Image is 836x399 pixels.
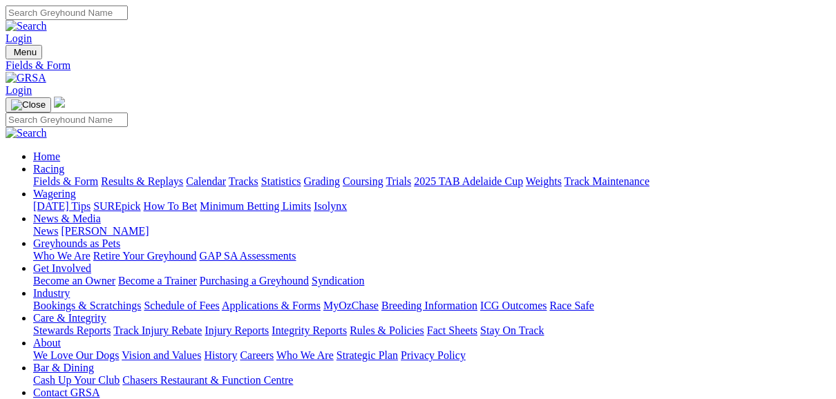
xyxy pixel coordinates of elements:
a: News & Media [33,213,101,224]
a: Who We Are [33,250,91,262]
input: Search [6,113,128,127]
a: Syndication [312,275,364,286]
a: Bar & Dining [33,362,94,373]
a: Race Safe [549,300,593,311]
div: Care & Integrity [33,324,830,337]
a: Wagering [33,188,76,199]
a: Stewards Reports [33,324,111,336]
a: History [204,349,237,361]
a: Breeding Information [381,300,477,311]
img: Search [6,127,47,139]
div: News & Media [33,225,830,237]
a: Become an Owner [33,275,115,286]
a: Greyhounds as Pets [33,237,120,249]
div: Get Involved [33,275,830,287]
a: Weights [526,175,562,187]
a: News [33,225,58,237]
a: We Love Our Dogs [33,349,119,361]
div: Racing [33,175,830,188]
a: MyOzChase [323,300,379,311]
a: Chasers Restaurant & Function Centre [122,374,293,386]
a: Integrity Reports [272,324,347,336]
input: Search [6,6,128,20]
a: Track Maintenance [564,175,649,187]
span: Menu [14,47,37,57]
a: Grading [304,175,340,187]
a: Results & Replays [101,175,183,187]
a: Applications & Forms [222,300,321,311]
a: Contact GRSA [33,387,99,398]
a: 2025 TAB Adelaide Cup [414,175,523,187]
div: Greyhounds as Pets [33,250,830,262]
a: Coursing [343,175,383,187]
a: Statistics [261,175,301,187]
a: Become a Trainer [118,275,197,286]
a: ICG Outcomes [480,300,547,311]
a: Rules & Policies [350,324,424,336]
a: Industry [33,287,70,299]
div: Industry [33,300,830,312]
a: Trials [386,175,411,187]
a: Calendar [186,175,226,187]
img: logo-grsa-white.png [54,97,65,108]
img: Close [11,99,46,110]
a: SUREpick [93,200,140,212]
a: Login [6,32,32,44]
a: Schedule of Fees [144,300,219,311]
a: Bookings & Scratchings [33,300,141,311]
a: Fact Sheets [427,324,477,336]
a: GAP SA Assessments [200,250,296,262]
a: Careers [240,349,274,361]
a: Racing [33,163,64,175]
a: Injury Reports [205,324,269,336]
a: [PERSON_NAME] [61,225,149,237]
a: Home [33,150,60,162]
a: Vision and Values [122,349,201,361]
button: Toggle navigation [6,45,42,59]
a: Who We Are [276,349,334,361]
a: Login [6,84,32,96]
div: About [33,349,830,362]
a: Get Involved [33,262,91,274]
div: Bar & Dining [33,374,830,387]
a: Privacy Policy [401,349,466,361]
a: About [33,337,61,349]
a: Tracks [229,175,258,187]
a: [DATE] Tips [33,200,91,212]
a: How To Bet [144,200,198,212]
a: Care & Integrity [33,312,106,324]
div: Wagering [33,200,830,213]
a: Strategic Plan [336,349,398,361]
a: Isolynx [314,200,347,212]
button: Toggle navigation [6,97,51,113]
a: Fields & Form [6,59,830,72]
a: Purchasing a Greyhound [200,275,309,286]
a: Fields & Form [33,175,98,187]
a: Stay On Track [480,324,544,336]
a: Minimum Betting Limits [200,200,311,212]
a: Cash Up Your Club [33,374,120,386]
img: GRSA [6,72,46,84]
a: Retire Your Greyhound [93,250,197,262]
img: Search [6,20,47,32]
a: Track Injury Rebate [113,324,202,336]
